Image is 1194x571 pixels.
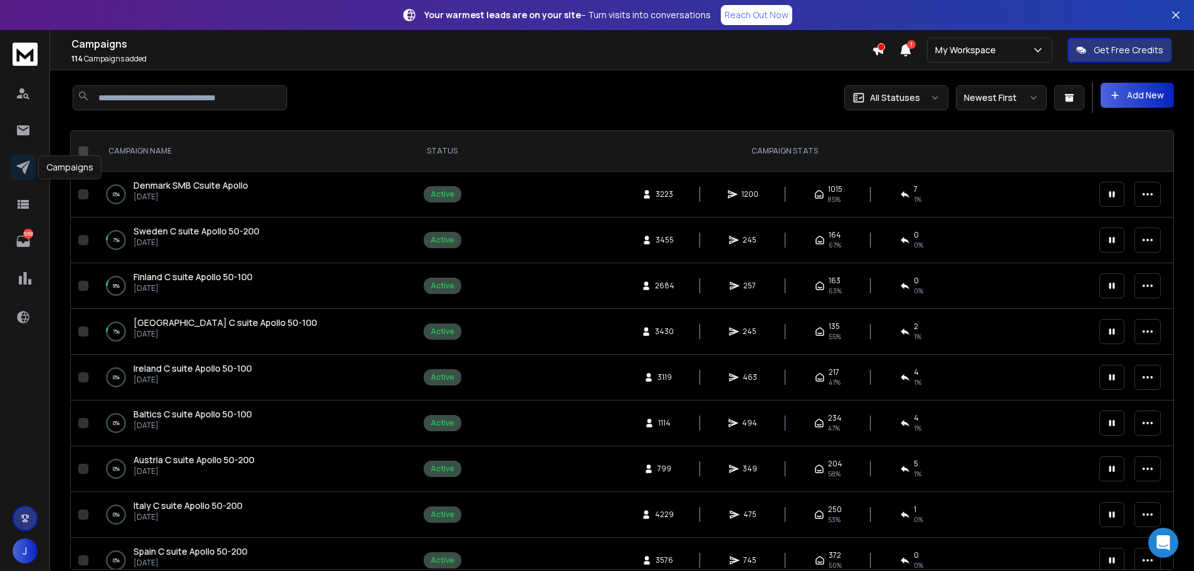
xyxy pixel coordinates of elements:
[829,322,840,332] span: 135
[743,464,757,474] span: 349
[134,329,317,339] p: [DATE]
[656,189,673,199] span: 3223
[134,362,252,374] span: Ireland C suite Apollo 50-100
[914,230,919,240] span: 0
[870,92,920,104] p: All Statuses
[134,192,248,202] p: [DATE]
[657,372,672,382] span: 3119
[914,505,916,515] span: 1
[407,131,478,172] th: STATUS
[134,283,253,293] p: [DATE]
[478,131,1092,172] th: CAMPAIGN STATS
[93,355,407,401] td: 0%Ireland C suite Apollo 50-100[DATE]
[829,240,841,250] span: 67 %
[134,408,252,421] a: Baltics C suite Apollo 50-100
[725,9,788,21] p: Reach Out Now
[743,281,756,291] span: 257
[657,464,671,474] span: 799
[134,408,252,420] span: Baltics C suite Apollo 50-100
[829,367,839,377] span: 217
[134,271,253,283] a: Finland C suite Apollo 50-100
[134,225,259,237] span: Sweden C suite Apollo 50-200
[134,179,248,191] span: Denmark SMB Csuite Apollo
[13,538,38,563] button: J
[134,375,252,385] p: [DATE]
[828,505,842,515] span: 250
[914,550,919,560] span: 0
[829,276,841,286] span: 163
[742,418,757,428] span: 494
[23,229,33,239] p: 559
[71,36,872,51] h1: Campaigns
[134,362,252,375] a: Ireland C suite Apollo 50-100
[93,492,407,538] td: 0%Italy C suite Apollo 50-200[DATE]
[93,401,407,446] td: 0%Baltics C suite Apollo 50-100[DATE]
[424,9,711,21] p: – Turn visits into conversations
[113,325,120,338] p: 7 %
[431,189,454,199] div: Active
[828,413,842,423] span: 234
[11,229,36,254] a: 559
[431,464,454,474] div: Active
[914,367,919,377] span: 4
[134,500,243,511] span: Italy C suite Apollo 50-200
[721,5,792,25] a: Reach Out Now
[935,44,1001,56] p: My Workspace
[113,280,120,292] p: 9 %
[829,550,841,560] span: 372
[658,418,671,428] span: 1114
[828,469,841,479] span: 58 %
[828,184,842,194] span: 1015
[743,372,757,382] span: 463
[113,554,120,567] p: 0 %
[828,459,842,469] span: 204
[956,85,1047,110] button: Newest First
[71,53,83,64] span: 114
[914,322,918,332] span: 2
[656,555,673,565] span: 3576
[113,188,120,201] p: 0 %
[743,555,757,565] span: 745
[134,317,317,328] span: [GEOGRAPHIC_DATA] C suite Apollo 50-100
[743,235,757,245] span: 245
[743,327,757,337] span: 245
[743,510,757,520] span: 475
[914,276,919,286] span: 0
[914,515,923,525] span: 0 %
[93,263,407,309] td: 9%Finland C suite Apollo 50-100[DATE]
[134,421,252,431] p: [DATE]
[655,327,674,337] span: 3430
[431,555,454,565] div: Active
[431,327,454,337] div: Active
[113,371,120,384] p: 0 %
[656,235,674,245] span: 3455
[914,560,923,570] span: 0 %
[93,446,407,492] td: 0%Austria C suite Apollo 50-200[DATE]
[914,286,923,296] span: 0 %
[134,558,248,568] p: [DATE]
[13,43,38,66] img: logo
[1094,44,1163,56] p: Get Free Credits
[431,510,454,520] div: Active
[113,463,120,475] p: 0 %
[93,172,407,217] td: 0%Denmark SMB Csuite Apollo[DATE]
[914,469,921,479] span: 1 %
[134,454,254,466] a: Austria C suite Apollo 50-200
[38,155,102,179] div: Campaigns
[828,515,841,525] span: 53 %
[1148,528,1178,558] div: Open Intercom Messenger
[134,545,248,558] a: Spain C suite Apollo 50-200
[113,417,120,429] p: 0 %
[829,286,842,296] span: 63 %
[431,281,454,291] div: Active
[93,131,407,172] th: CAMPAIGN NAME
[907,40,916,49] span: 1
[914,413,919,423] span: 4
[914,459,918,469] span: 5
[134,545,248,557] span: Spain C suite Apollo 50-200
[431,418,454,428] div: Active
[914,332,921,342] span: 1 %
